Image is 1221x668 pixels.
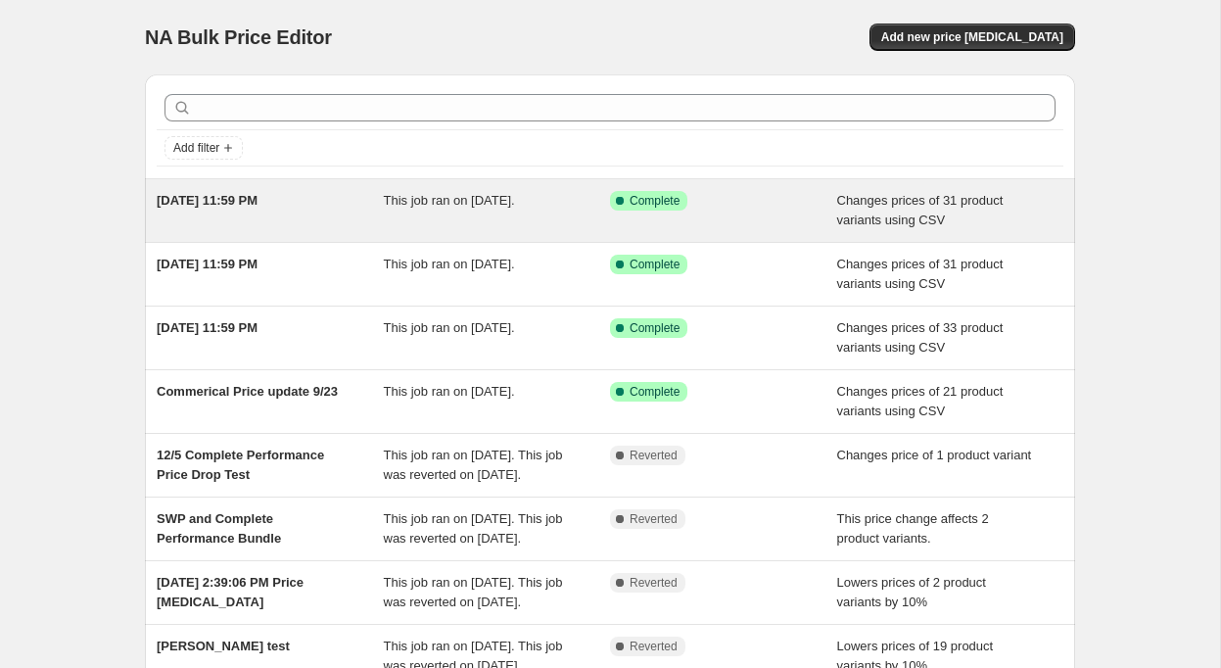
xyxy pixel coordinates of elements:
[837,384,1004,418] span: Changes prices of 21 product variants using CSV
[157,384,338,399] span: Commerical Price update 9/23
[384,193,515,208] span: This job ran on [DATE].
[630,575,678,591] span: Reverted
[630,384,680,400] span: Complete
[384,384,515,399] span: This job ran on [DATE].
[837,511,989,546] span: This price change affects 2 product variants.
[630,320,680,336] span: Complete
[630,448,678,463] span: Reverted
[384,448,563,482] span: This job ran on [DATE]. This job was reverted on [DATE].
[837,193,1004,227] span: Changes prices of 31 product variants using CSV
[630,639,678,654] span: Reverted
[837,257,1004,291] span: Changes prices of 31 product variants using CSV
[837,575,986,609] span: Lowers prices of 2 product variants by 10%
[157,320,258,335] span: [DATE] 11:59 PM
[384,320,515,335] span: This job ran on [DATE].
[164,136,243,160] button: Add filter
[157,193,258,208] span: [DATE] 11:59 PM
[157,511,281,546] span: SWP and Complete Performance Bundle
[630,193,680,209] span: Complete
[157,448,324,482] span: 12/5 Complete Performance Price Drop Test
[173,140,219,156] span: Add filter
[881,29,1063,45] span: Add new price [MEDICAL_DATA]
[157,257,258,271] span: [DATE] 11:59 PM
[630,257,680,272] span: Complete
[384,575,563,609] span: This job ran on [DATE]. This job was reverted on [DATE].
[837,320,1004,355] span: Changes prices of 33 product variants using CSV
[145,26,332,48] span: NA Bulk Price Editor
[869,24,1075,51] button: Add new price [MEDICAL_DATA]
[384,257,515,271] span: This job ran on [DATE].
[837,448,1032,462] span: Changes price of 1 product variant
[157,575,304,609] span: [DATE] 2:39:06 PM Price [MEDICAL_DATA]
[157,639,290,653] span: [PERSON_NAME] test
[630,511,678,527] span: Reverted
[384,511,563,546] span: This job ran on [DATE]. This job was reverted on [DATE].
